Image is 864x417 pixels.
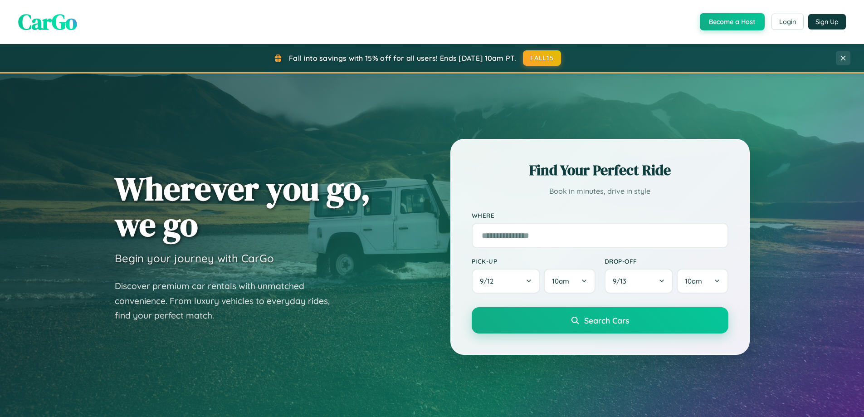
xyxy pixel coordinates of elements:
[685,277,702,285] span: 10am
[18,7,77,37] span: CarGo
[115,251,274,265] h3: Begin your journey with CarGo
[584,315,629,325] span: Search Cars
[613,277,631,285] span: 9 / 13
[677,269,728,294] button: 10am
[472,257,596,265] label: Pick-up
[700,13,765,30] button: Become a Host
[472,160,728,180] h2: Find Your Perfect Ride
[771,14,804,30] button: Login
[523,50,561,66] button: FALL15
[480,277,498,285] span: 9 / 12
[472,185,728,198] p: Book in minutes, drive in style
[808,14,846,29] button: Sign Up
[605,269,674,294] button: 9/13
[472,269,541,294] button: 9/12
[289,54,516,63] span: Fall into savings with 15% off for all users! Ends [DATE] 10am PT.
[605,257,728,265] label: Drop-off
[544,269,595,294] button: 10am
[472,307,728,334] button: Search Cars
[115,279,342,323] p: Discover premium car rentals with unmatched convenience. From luxury vehicles to everyday rides, ...
[115,171,371,242] h1: Wherever you go, we go
[472,211,728,219] label: Where
[552,277,569,285] span: 10am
